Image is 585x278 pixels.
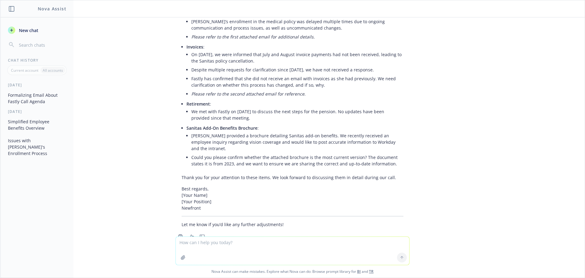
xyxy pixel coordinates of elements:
[191,50,403,65] li: On [DATE], we were informed that July and August invoice payments had not been received, leading ...
[5,90,69,107] button: Formalizing Email About Fastly Call Agenda
[18,27,38,34] span: New chat
[197,233,207,241] button: Thumbs down
[191,74,403,89] li: Fastly has confirmed that she did not receive an email with invoices as she had previously. We ne...
[186,125,403,131] p: :
[186,44,403,50] p: :
[191,107,403,122] li: We met with Fastly on [DATE] to discuss the next steps for the pension. No updates have been prov...
[38,5,66,12] h1: Nova Assist
[191,131,403,153] li: [PERSON_NAME] provided a brochure detailing Sanitas add-on benefits. We recently received an empl...
[191,65,403,74] li: Despite multiple requests for clarification since [DATE], we have not received a response.
[186,101,210,107] span: Retirement
[1,109,73,114] div: [DATE]
[182,174,403,181] p: Thank you for your attention to these items. We look forward to discussing them in detail during ...
[186,101,403,107] p: :
[182,186,403,211] p: Best regards, [Your Name] [Your Position] Newfront
[191,34,315,40] em: Please refer to the first attached email for additional details.
[186,44,203,50] span: Invoices
[182,221,403,228] p: Let me know if you’d like any further adjustments!
[191,153,403,168] li: Could you please confirm whether the attached brochure is the most current version? The document ...
[3,265,582,278] span: Nova Assist can make mistakes. Explore what Nova can do: Browse prompt library for and
[11,68,38,73] p: Current account
[5,117,69,133] button: Simplified Employee Benefits Overview
[1,58,73,63] div: Chat History
[5,25,69,36] button: New chat
[1,82,73,88] div: [DATE]
[191,17,403,32] li: [PERSON_NAME]’s enrollment in the medical policy was delayed multiple times due to ongoing commun...
[186,125,257,131] span: Sanitas Add-On Benefits Brochure
[178,234,183,240] svg: Copy to clipboard
[43,68,63,73] p: All accounts
[18,41,66,49] input: Search chats
[5,135,69,158] button: Issues with [PERSON_NAME]'s Enrollment Process
[369,269,374,274] a: TR
[191,91,306,97] em: Please refer to the second attached email for reference.
[357,269,361,274] a: BI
